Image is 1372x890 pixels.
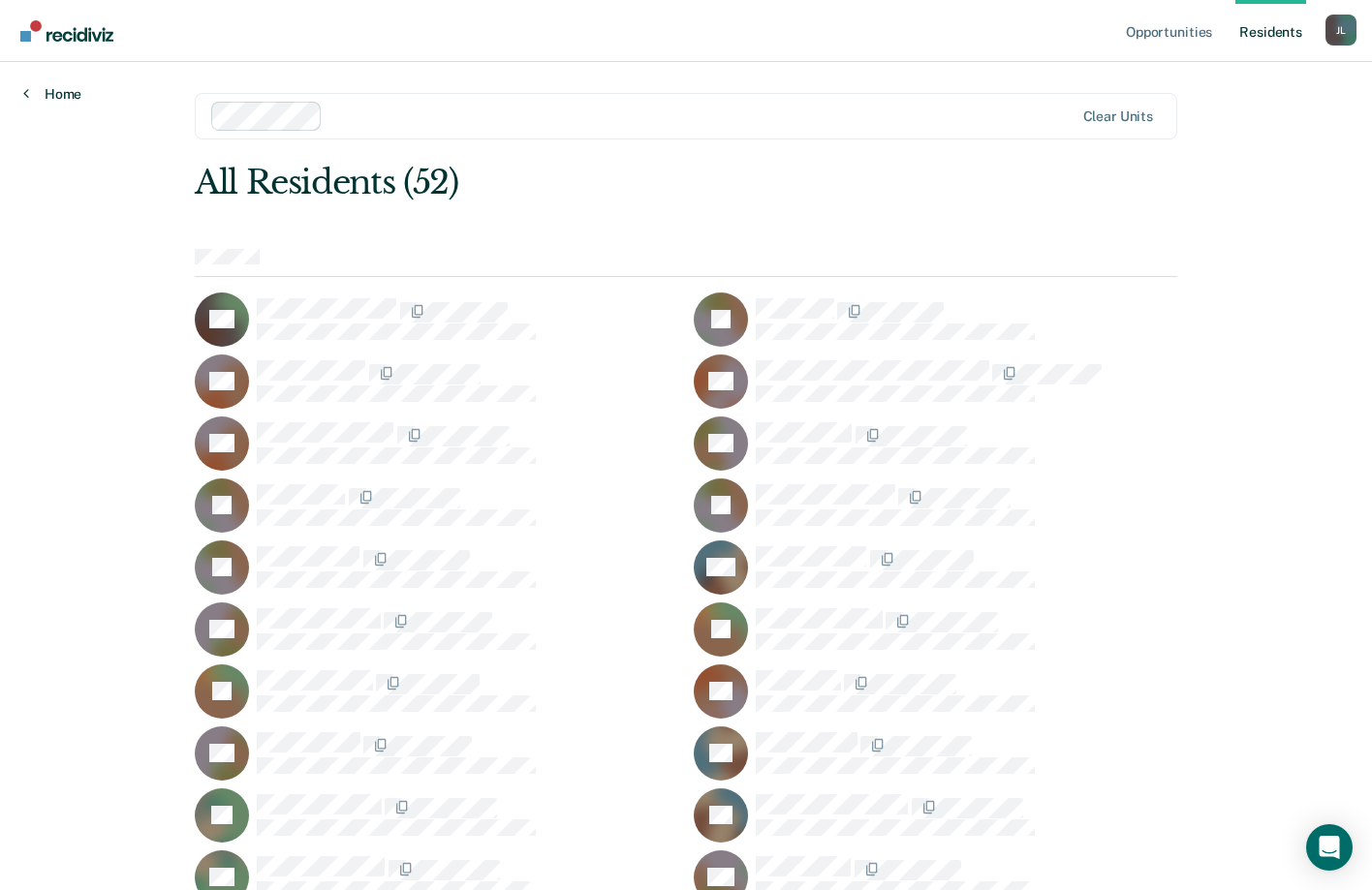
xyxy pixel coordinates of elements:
[1306,824,1353,871] div: Open Intercom Messenger
[20,20,113,42] img: Recidiviz
[1325,15,1356,46] div: J L
[23,85,81,103] a: Home
[1325,15,1356,46] button: Profile dropdown button
[1083,108,1154,125] div: Clear units
[195,163,981,202] div: All Residents (52)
